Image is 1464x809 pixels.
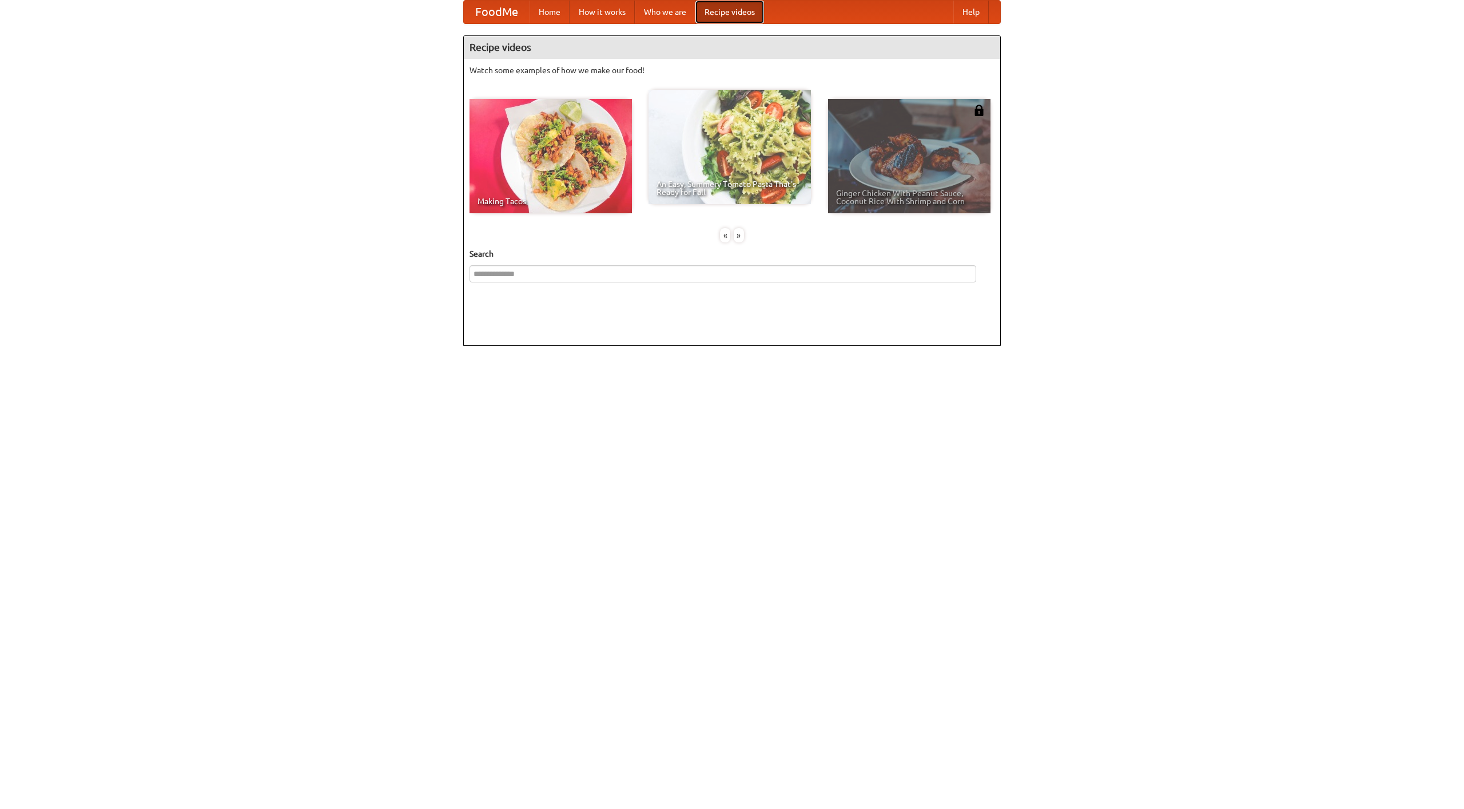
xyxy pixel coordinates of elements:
a: Who we are [635,1,695,23]
a: Home [530,1,570,23]
a: Making Tacos [470,99,632,213]
div: « [720,228,730,242]
img: 483408.png [973,105,985,116]
a: FoodMe [464,1,530,23]
span: Making Tacos [478,197,624,205]
a: How it works [570,1,635,23]
a: Recipe videos [695,1,764,23]
a: An Easy, Summery Tomato Pasta That's Ready for Fall [649,90,811,204]
h4: Recipe videos [464,36,1000,59]
p: Watch some examples of how we make our food! [470,65,994,76]
div: » [734,228,744,242]
span: An Easy, Summery Tomato Pasta That's Ready for Fall [657,180,803,196]
h5: Search [470,248,994,260]
a: Help [953,1,989,23]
